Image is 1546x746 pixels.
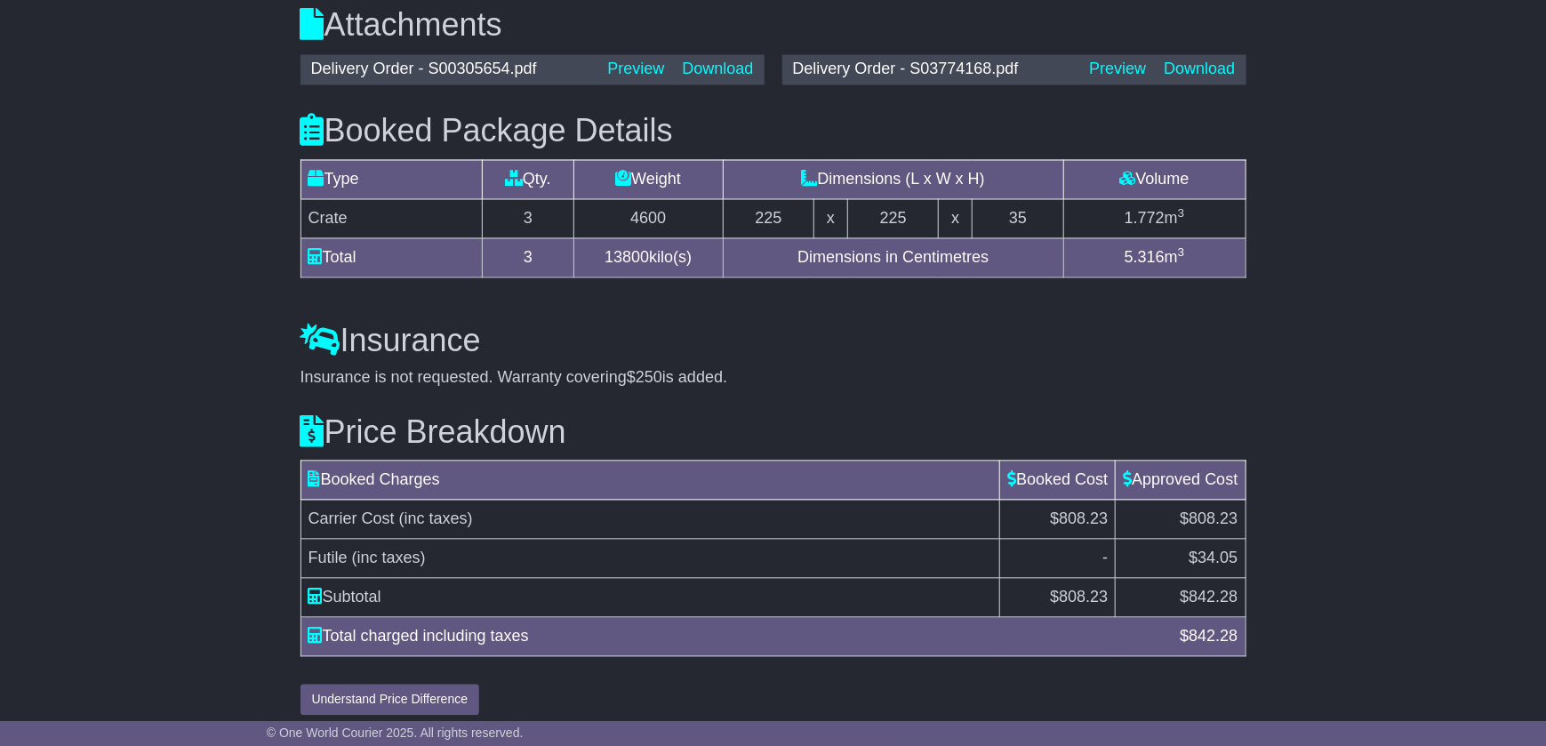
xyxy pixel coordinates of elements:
td: Subtotal [300,579,1000,618]
span: $250 [627,369,662,387]
span: 808.23 [1059,589,1108,606]
h3: Insurance [300,324,1246,359]
span: © One World Courier 2025. All rights reserved. [267,726,524,740]
span: $808.23 [1180,510,1238,528]
a: Download [682,60,753,78]
span: 1.772 [1125,210,1165,228]
span: (inc taxes) [352,549,426,567]
td: m [1063,199,1246,238]
div: $ [1171,625,1246,649]
span: 842.28 [1189,628,1238,646]
td: x [939,199,973,238]
h3: Booked Package Details [300,114,1246,149]
sup: 3 [1178,207,1185,221]
td: Qty. [483,160,573,199]
td: 225 [723,199,813,238]
div: Insurance is not requested. Warranty covering is added. [300,369,1246,389]
td: m [1063,238,1246,277]
td: 3 [483,238,573,277]
div: Delivery Order - S00305654.pdf [302,60,599,80]
a: Download [1164,60,1235,78]
span: $808.23 [1050,510,1108,528]
span: (inc taxes) [399,510,473,528]
span: $34.05 [1189,549,1238,567]
td: Dimensions in Centimetres [723,238,1063,277]
span: 5.316 [1125,249,1165,267]
a: Preview [607,60,664,78]
td: $ [1000,579,1116,618]
td: Total [300,238,483,277]
td: Booked Cost [1000,461,1116,501]
div: Delivery Order - S03774168.pdf [784,60,1081,80]
a: Preview [1089,60,1146,78]
td: Weight [573,160,723,199]
td: Dimensions (L x W x H) [723,160,1063,199]
h3: Attachments [300,7,1246,43]
td: $ [1116,579,1246,618]
span: Futile [308,549,348,567]
span: - [1102,549,1108,567]
div: Total charged including taxes [300,625,1172,649]
td: Volume [1063,160,1246,199]
span: 13800 [605,249,649,267]
td: Type [300,160,483,199]
span: 842.28 [1189,589,1238,606]
span: Carrier Cost [308,510,395,528]
td: kilo(s) [573,238,723,277]
td: 35 [973,199,1063,238]
td: Booked Charges [300,461,1000,501]
td: Approved Cost [1116,461,1246,501]
td: Crate [300,199,483,238]
td: 3 [483,199,573,238]
h3: Price Breakdown [300,415,1246,451]
button: Understand Price Difference [300,685,480,716]
td: x [814,199,848,238]
td: 225 [848,199,939,238]
td: 4600 [573,199,723,238]
sup: 3 [1178,246,1185,260]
